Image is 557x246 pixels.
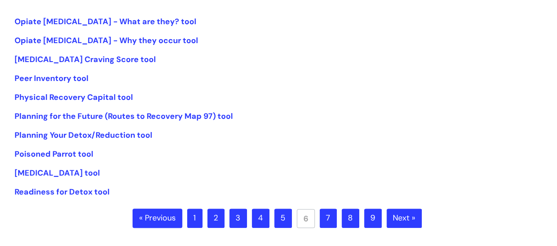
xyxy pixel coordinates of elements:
a: Next » [387,209,422,228]
a: 2 [207,209,225,228]
a: 3 [229,209,247,228]
a: [MEDICAL_DATA] tool [15,168,100,178]
a: Opiate [MEDICAL_DATA] - What are they? tool [15,16,196,27]
a: Opiate [MEDICAL_DATA] - Why they occur tool [15,35,198,46]
a: Planning for the Future (Routes to Recovery Map 97) tool [15,111,233,121]
a: 9 [364,209,382,228]
a: Peer Inventory tool [15,73,89,84]
a: « Previous [133,209,182,228]
a: 7 [320,209,337,228]
a: 1 [187,209,203,228]
a: 8 [342,209,359,228]
a: Poisoned Parrot tool [15,149,93,159]
a: Planning Your Detox/Reduction tool [15,130,152,140]
a: Physical Recovery Capital tool [15,92,133,103]
a: 6 [297,209,315,228]
a: 4 [252,209,269,228]
a: 5 [274,209,292,228]
a: Readiness for Detox tool [15,187,110,197]
a: [MEDICAL_DATA] Craving Score tool [15,54,156,65]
